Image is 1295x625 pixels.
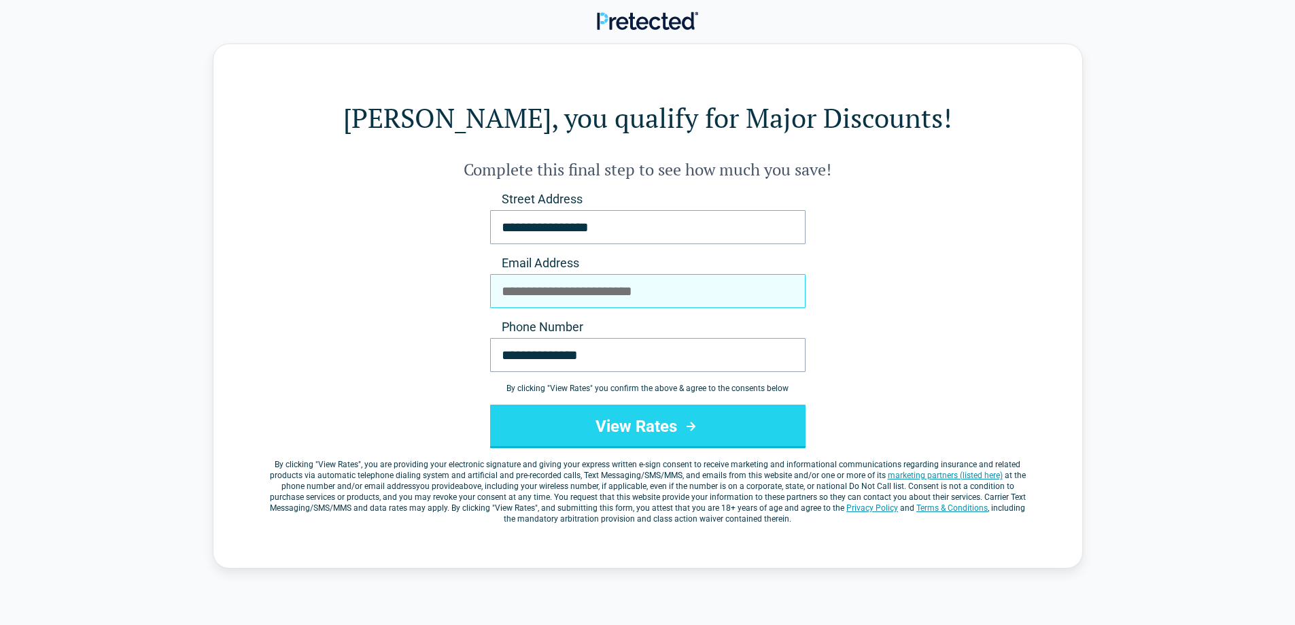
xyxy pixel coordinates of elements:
div: By clicking " View Rates " you confirm the above & agree to the consents below [490,383,806,394]
span: View Rates [318,460,358,469]
a: Privacy Policy [846,503,898,513]
button: View Rates [490,405,806,448]
label: Street Address [490,191,806,207]
label: Phone Number [490,319,806,335]
a: marketing partners (listed here) [888,471,1003,480]
label: Email Address [490,255,806,271]
h1: [PERSON_NAME], you qualify for Major Discounts! [268,99,1028,137]
a: Terms & Conditions [916,503,988,513]
label: By clicking " ", you are providing your electronic signature and giving your express written e-si... [268,459,1028,524]
h2: Complete this final step to see how much you save! [268,158,1028,180]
